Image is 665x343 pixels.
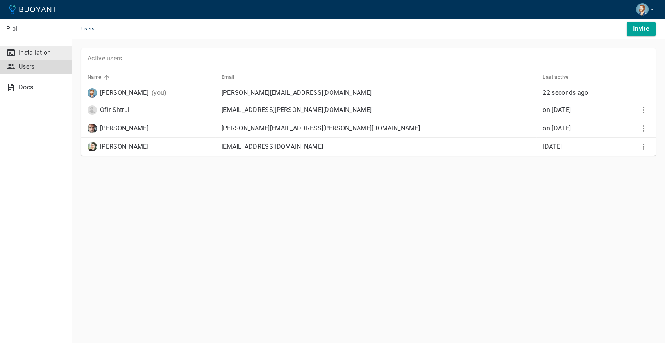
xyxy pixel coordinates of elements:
[627,22,656,36] button: Invite
[638,141,649,153] button: More
[88,105,97,115] img: ofir.strull@pipl.com
[88,124,97,133] img: yosef.yudilevich@pipl.com
[222,106,537,114] p: [EMAIL_ADDRESS][PERSON_NAME][DOMAIN_NAME]
[222,89,537,97] p: [PERSON_NAME][EMAIL_ADDRESS][DOMAIN_NAME]
[638,104,649,116] button: More
[81,19,104,39] span: Users
[543,106,571,114] span: Tue, 04 Mar 2025 16:32:08 GMT+2 / Tue, 04 Mar 2025 14:32:08 UTC
[222,143,537,151] p: [EMAIL_ADDRESS][DOMAIN_NAME]
[6,25,65,33] p: Pipl
[543,74,568,80] h5: Last active
[633,25,649,33] h4: Invite
[636,3,649,16] img: Ilya Pocherk
[88,74,112,81] span: Name
[543,143,562,150] relative-time: [DATE]
[100,89,148,97] p: [PERSON_NAME]
[88,124,148,133] div: Yosef Yudilevich
[100,106,131,114] p: Ofir Shtrull
[543,143,562,150] span: Tue, 02 Sep 2025 14:21:21 GMT+3 / Tue, 02 Sep 2025 11:21:21 UTC
[19,49,65,57] p: Installation
[88,142,148,151] div: Yosi Assis
[543,124,571,132] relative-time: on [DATE]
[543,106,571,114] relative-time: on [DATE]
[19,84,65,91] p: Docs
[543,124,571,132] span: Thu, 27 Mar 2025 15:57:11 GMT+2 / Thu, 27 Mar 2025 13:57:11 UTC
[638,123,649,134] button: More
[88,74,102,80] h5: Name
[222,74,245,81] span: Email
[100,124,148,132] p: [PERSON_NAME]
[88,105,131,115] div: Ofir Shtrull
[100,143,148,151] p: [PERSON_NAME]
[88,142,97,151] img: yosi.assis@pipl.com
[222,74,234,80] h5: Email
[543,89,588,96] relative-time: 22 seconds ago
[543,89,588,96] span: Wed, 03 Sep 2025 14:11:19 GMT+3 / Wed, 03 Sep 2025 11:11:19 UTC
[88,55,122,62] p: Active users
[222,124,537,132] p: [PERSON_NAME][EMAIL_ADDRESS][PERSON_NAME][DOMAIN_NAME]
[152,89,167,97] p: (you)
[19,63,65,71] p: Users
[88,88,97,98] img: ilya.pocherk@pipl.com
[543,74,579,81] span: Last active
[88,88,148,98] div: Ilya Pocherk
